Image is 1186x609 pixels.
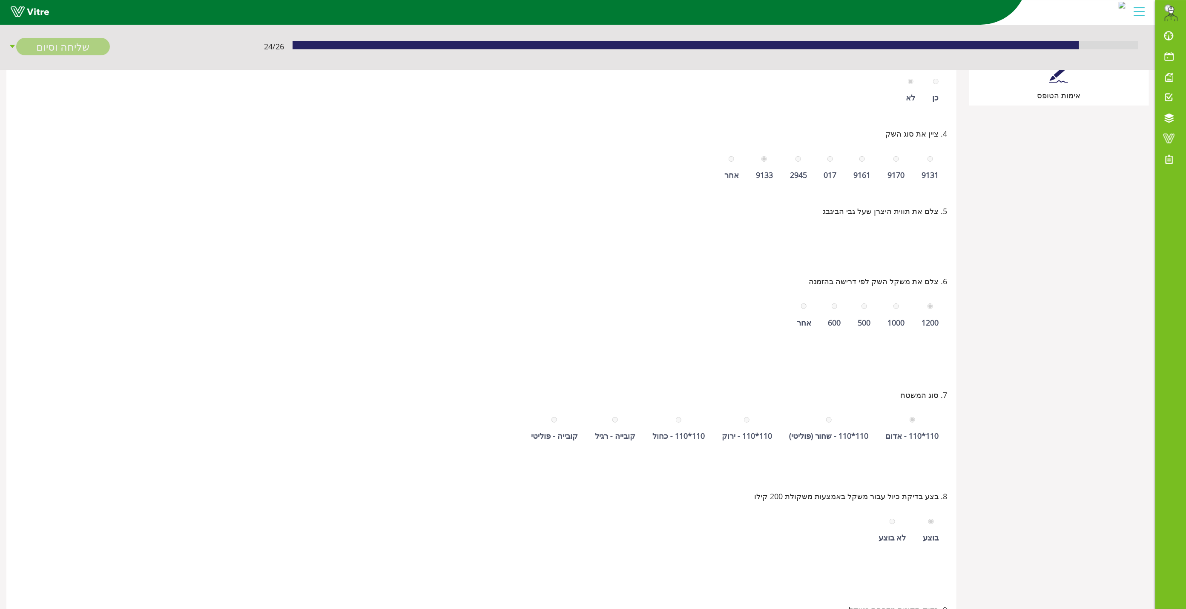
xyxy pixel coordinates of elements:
span: 8. בצע בדיקת כיול עבור משקל באמצעות משקולת 200 קילו [754,490,948,502]
span: 6. צלם את משקל השק לפי דרישה בהזמנה [809,275,948,287]
span: 4. ציין את סוג השק [886,128,948,140]
div: 110*110 - כחול [652,430,705,442]
div: 110*110 - אדום [886,430,939,442]
div: 110*110 - ירוק [722,430,772,442]
div: 1200 [922,317,939,329]
div: 9131 [922,169,939,181]
div: קובייה - פוליטי [531,430,578,442]
img: c0dca6a0-d8b6-4077-9502-601a54a2ea4a.jpg [1119,2,1126,9]
div: 500 [858,317,871,329]
img: da32df7d-b9e3-429d-8c5c-2e32c797c474.png [1163,4,1180,21]
div: לא [906,91,916,103]
div: 9161 [854,169,871,181]
div: לא בוצע [879,532,906,543]
div: 600 [828,317,841,329]
div: 017 [824,169,837,181]
div: אחר [797,317,811,329]
div: 2945 [790,169,807,181]
span: 7. סוג המשטח [901,389,948,401]
div: 9133 [756,169,773,181]
div: 9170 [888,169,905,181]
div: אימות הטופס [973,89,1145,101]
span: caret-down [9,38,16,55]
span: 24 / 26 [264,40,284,52]
div: אחר [724,169,739,181]
div: 1000 [888,317,905,329]
span: 5. צלם את תווית היצרן שעל גבי הביגבג [823,205,948,217]
div: בוצע [923,532,939,543]
div: 110*110 - שחור (פוליטי) [789,430,869,442]
div: קובייה - רגיל [595,430,635,442]
div: כן [933,91,939,103]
